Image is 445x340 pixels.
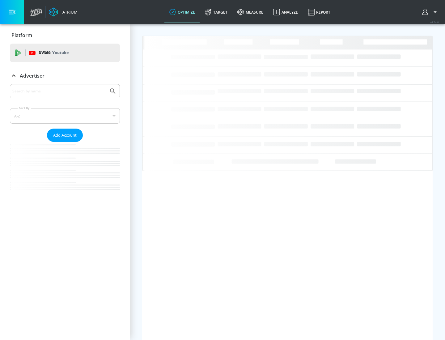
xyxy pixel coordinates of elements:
p: Youtube [52,49,69,56]
div: Platform [10,27,120,44]
a: Atrium [49,7,78,17]
input: Search by name [12,87,106,95]
p: Advertiser [20,72,44,79]
a: Report [303,1,335,23]
a: optimize [164,1,200,23]
a: measure [232,1,268,23]
p: Platform [11,32,32,39]
label: Sort By [18,106,31,110]
a: Target [200,1,232,23]
span: Add Account [53,132,77,139]
div: Advertiser [10,84,120,202]
a: Analyze [268,1,303,23]
div: Atrium [60,9,78,15]
span: v 4.24.0 [430,20,439,24]
div: A-Z [10,108,120,124]
div: Advertiser [10,67,120,84]
p: DV360: [39,49,69,56]
button: Add Account [47,129,83,142]
nav: list of Advertiser [10,142,120,202]
div: DV360: Youtube [10,44,120,62]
